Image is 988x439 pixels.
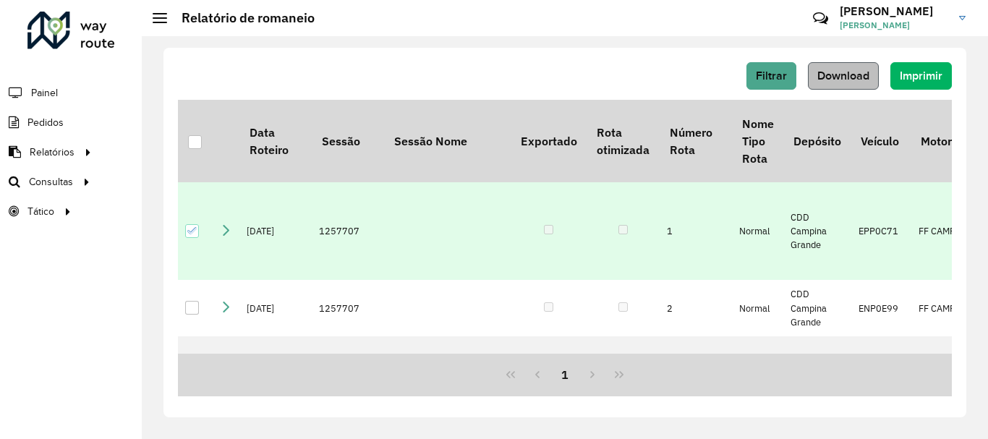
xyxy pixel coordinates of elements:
td: EPP0G27 [851,336,911,406]
td: [DATE] [239,336,312,406]
td: 2 [660,280,732,336]
td: 1257707 [312,280,384,336]
td: ENP0E99 [851,280,911,336]
td: EPP0C71 [851,182,911,280]
span: Consultas [29,174,73,189]
td: [DATE] [239,182,312,280]
td: CDD Campina Grande [783,182,851,280]
td: 1 [660,182,732,280]
span: [PERSON_NAME] [840,19,948,32]
td: 3 [660,336,732,406]
th: Rota otimizada [587,100,659,182]
td: 1257707 [312,182,384,280]
span: Download [817,69,869,82]
th: Nome Tipo Rota [732,100,783,182]
th: Sessão [312,100,384,182]
a: Contato Rápido [805,3,836,34]
th: Número Rota [660,100,732,182]
td: CDD Campina Grande [783,280,851,336]
span: Tático [27,204,54,219]
th: Veículo [851,100,911,182]
td: CDD Campina Grande [783,336,851,406]
span: Imprimir [900,69,942,82]
td: Normal [732,280,783,336]
span: Relatórios [30,145,74,160]
td: Normal [732,336,783,406]
span: Painel [31,85,58,101]
button: Download [808,62,879,90]
td: [DATE] [239,280,312,336]
th: Depósito [783,100,851,182]
button: 1 [551,361,579,388]
td: Normal [732,182,783,280]
th: Sessão Nome [384,100,511,182]
h3: [PERSON_NAME] [840,4,948,18]
th: Data Roteiro [239,100,312,182]
th: Exportado [511,100,587,182]
button: Imprimir [890,62,952,90]
h2: Relatório de romaneio [167,10,315,26]
span: Pedidos [27,115,64,130]
td: 1257707 [312,336,384,406]
button: Filtrar [746,62,796,90]
span: Filtrar [756,69,787,82]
